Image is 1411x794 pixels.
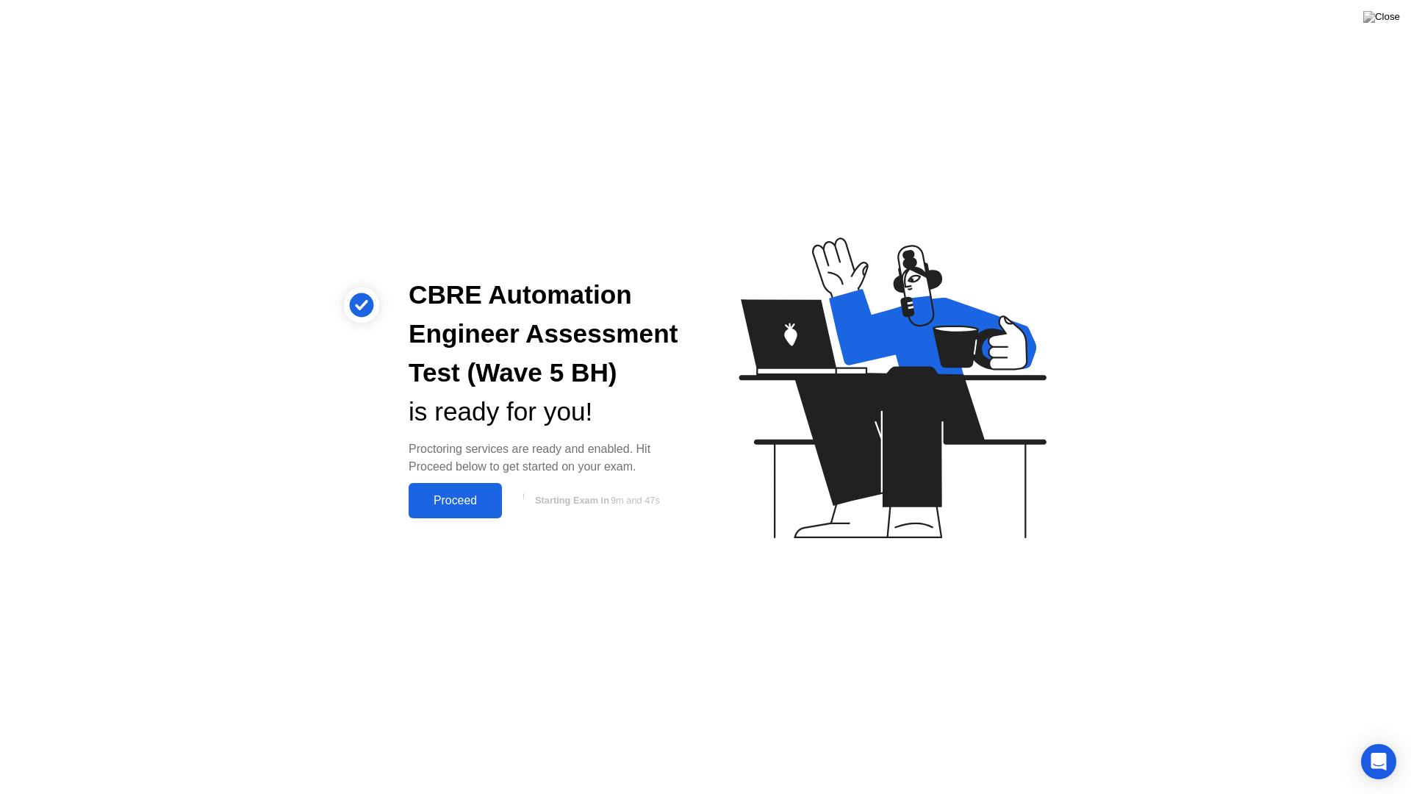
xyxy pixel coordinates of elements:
[611,495,660,506] span: 9m and 47s
[1363,11,1400,23] img: Close
[413,494,498,507] div: Proceed
[409,483,502,518] button: Proceed
[509,487,682,515] button: Starting Exam in9m and 47s
[409,276,682,392] div: CBRE Automation Engineer Assessment Test (Wave 5 BH)
[409,393,682,432] div: is ready for you!
[409,440,682,476] div: Proctoring services are ready and enabled. Hit Proceed below to get started on your exam.
[1361,744,1396,779] div: Open Intercom Messenger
